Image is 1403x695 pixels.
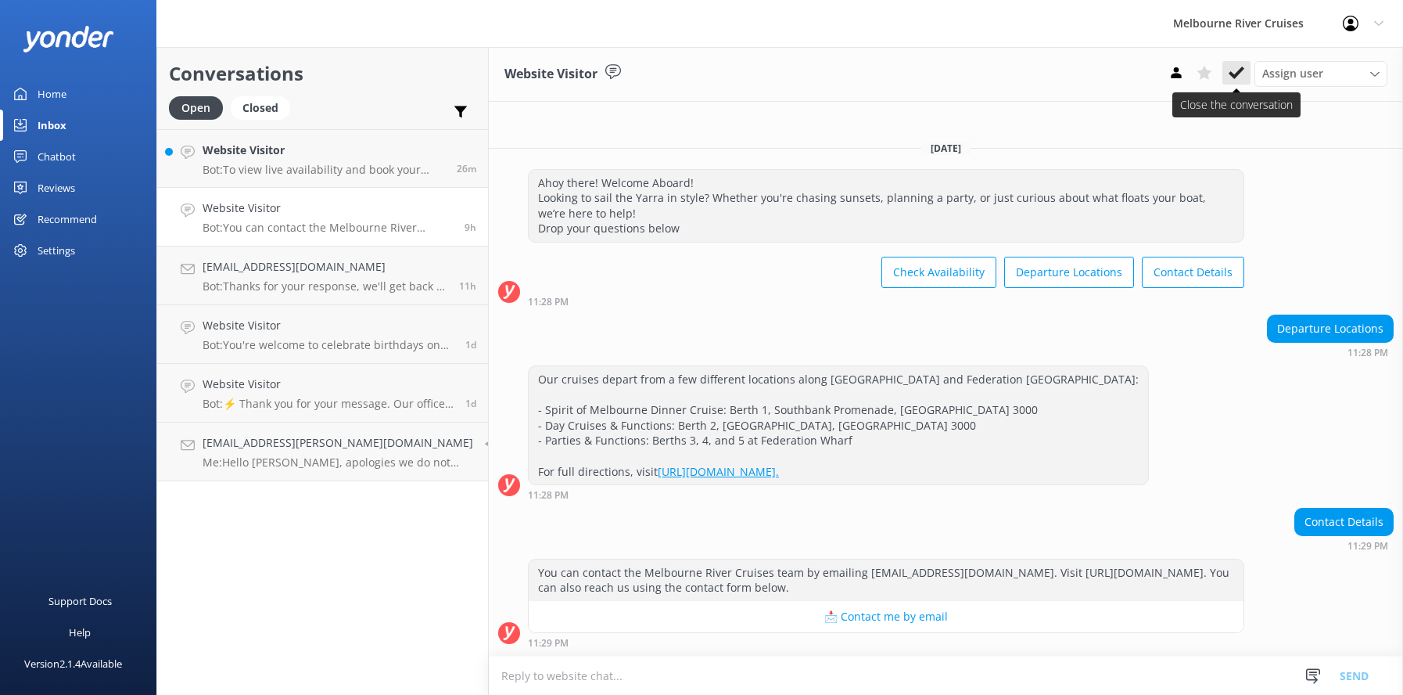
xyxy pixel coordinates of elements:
[157,305,488,364] a: Website VisitorBot:You're welcome to celebrate birthdays on our dining cruises. Prices for the Sp...
[38,172,75,203] div: Reviews
[23,26,113,52] img: yonder-white-logo.png
[658,464,779,479] a: [URL][DOMAIN_NAME].
[1142,257,1244,288] button: Contact Details
[231,99,298,116] a: Closed
[203,338,454,352] p: Bot: You're welcome to celebrate birthdays on our dining cruises. Prices for the Spirit of Melbou...
[203,200,453,217] h4: Website Visitor
[528,639,569,648] strong: 11:29 PM
[203,221,453,235] p: Bot: You can contact the Melbourne River Cruises team by emailing [EMAIL_ADDRESS][DOMAIN_NAME]. V...
[465,397,476,410] span: 02:15pm 20-Aug-2025 (UTC +10:00) Australia/Sydney
[529,601,1243,632] button: 📩 Contact me by email
[1268,315,1393,342] div: Departure Locations
[69,617,91,648] div: Help
[203,258,447,275] h4: [EMAIL_ADDRESS][DOMAIN_NAME]
[465,338,476,351] span: 05:09pm 20-Aug-2025 (UTC +10:00) Australia/Sydney
[169,96,223,120] div: Open
[1347,348,1388,358] strong: 11:28 PM
[1294,540,1394,551] div: 11:29pm 21-Aug-2025 (UTC +10:00) Australia/Sydney
[38,141,76,172] div: Chatbot
[457,162,476,175] span: 08:44am 22-Aug-2025 (UTC +10:00) Australia/Sydney
[1267,347,1394,358] div: 11:28pm 21-Aug-2025 (UTC +10:00) Australia/Sydney
[231,96,290,120] div: Closed
[528,297,569,307] strong: 11:28 PM
[529,170,1243,242] div: Ahoy there! Welcome Aboard! Looking to sail the Yarra in style? Whether you're chasing sunsets, p...
[203,279,447,293] p: Bot: Thanks for your response, we'll get back to you as soon as we can during opening hours.
[157,364,488,423] a: Website VisitorBot:⚡ Thank you for your message. Our office hours are Mon - Fri 9.30am - 5pm. We'...
[203,456,473,470] p: Me: Hello [PERSON_NAME], apologies we do not have the dinner cruise operating tonight. We still h...
[1295,509,1393,535] div: Contact Details
[157,423,488,481] a: [EMAIL_ADDRESS][PERSON_NAME][DOMAIN_NAME]Me:Hello [PERSON_NAME], apologies we do not have the din...
[203,397,454,411] p: Bot: ⚡ Thank you for your message. Our office hours are Mon - Fri 9.30am - 5pm. We'll get back to...
[528,296,1244,307] div: 11:28pm 21-Aug-2025 (UTC +10:00) Australia/Sydney
[157,188,488,247] a: Website VisitorBot:You can contact the Melbourne River Cruises team by emailing [EMAIL_ADDRESS][D...
[203,163,445,177] p: Bot: To view live availability and book your Melbourne River Cruise experience, click [URL][DOMAI...
[157,129,488,188] a: Website VisitorBot:To view live availability and book your Melbourne River Cruise experience, cli...
[921,142,971,155] span: [DATE]
[169,59,476,88] h2: Conversations
[38,203,97,235] div: Recommend
[38,78,66,110] div: Home
[528,637,1244,648] div: 11:29pm 21-Aug-2025 (UTC +10:00) Australia/Sydney
[528,491,569,500] strong: 11:28 PM
[38,110,66,141] div: Inbox
[528,489,1149,500] div: 11:28pm 21-Aug-2025 (UTC +10:00) Australia/Sydney
[529,560,1243,601] div: You can contact the Melbourne River Cruises team by emailing [EMAIL_ADDRESS][DOMAIN_NAME]. Visit ...
[1004,257,1134,288] button: Departure Locations
[529,366,1148,484] div: Our cruises depart from a few different locations along [GEOGRAPHIC_DATA] and Federation [GEOGRAP...
[459,279,476,293] span: 09:41pm 21-Aug-2025 (UTC +10:00) Australia/Sydney
[881,257,996,288] button: Check Availability
[38,235,75,266] div: Settings
[157,247,488,305] a: [EMAIL_ADDRESS][DOMAIN_NAME]Bot:Thanks for your response, we'll get back to you as soon as we can...
[1347,542,1388,551] strong: 11:29 PM
[203,317,454,334] h4: Website Visitor
[203,142,445,159] h4: Website Visitor
[203,376,454,393] h4: Website Visitor
[203,434,473,452] h4: [EMAIL_ADDRESS][PERSON_NAME][DOMAIN_NAME]
[1262,65,1323,82] span: Assign user
[48,585,112,617] div: Support Docs
[504,64,597,85] h3: Website Visitor
[1254,61,1387,86] div: Assign User
[465,221,476,234] span: 11:29pm 21-Aug-2025 (UTC +10:00) Australia/Sydney
[24,648,122,679] div: Version 2.1.4 Available
[169,99,231,116] a: Open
